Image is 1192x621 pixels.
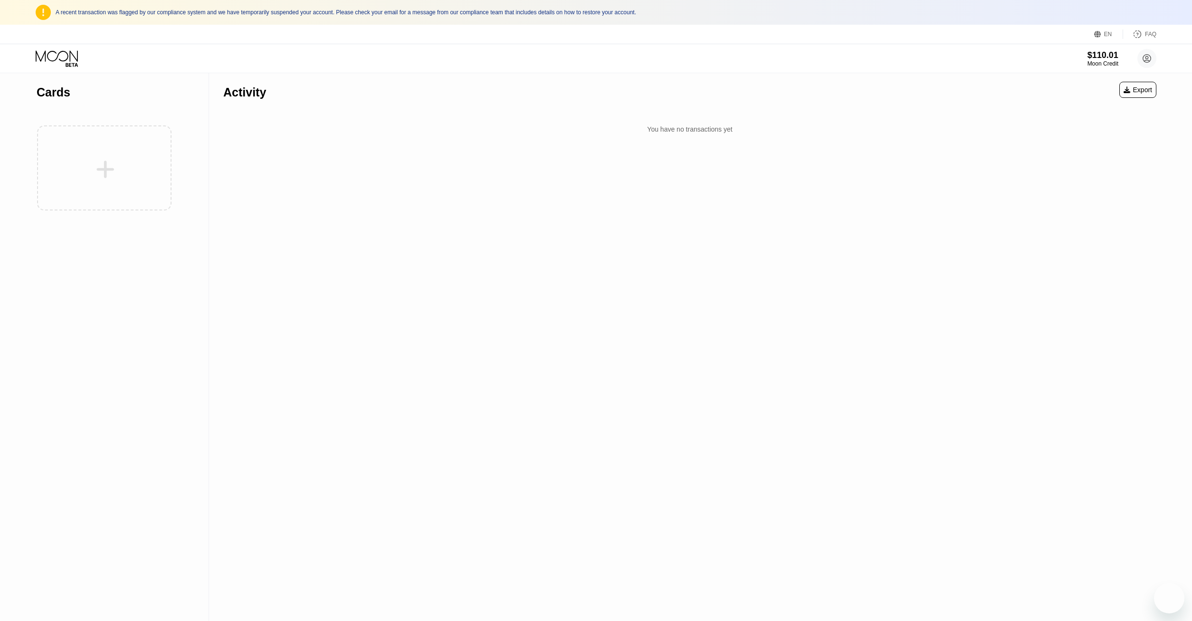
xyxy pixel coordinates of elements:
[1119,82,1156,98] div: Export
[1087,50,1118,60] div: $110.01
[1104,31,1112,38] div: EN
[37,86,70,99] div: Cards
[1124,86,1152,94] div: Export
[1087,50,1118,67] div: $110.01Moon Credit
[1087,60,1118,67] div: Moon Credit
[1145,31,1156,38] div: FAQ
[223,121,1156,138] div: You have no transactions yet
[1154,583,1184,613] iframe: Button to launch messaging window
[56,9,1156,16] div: A recent transaction was flagged by our compliance system and we have temporarily suspended your ...
[1123,29,1156,39] div: FAQ
[1094,29,1123,39] div: EN
[223,86,266,99] div: Activity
